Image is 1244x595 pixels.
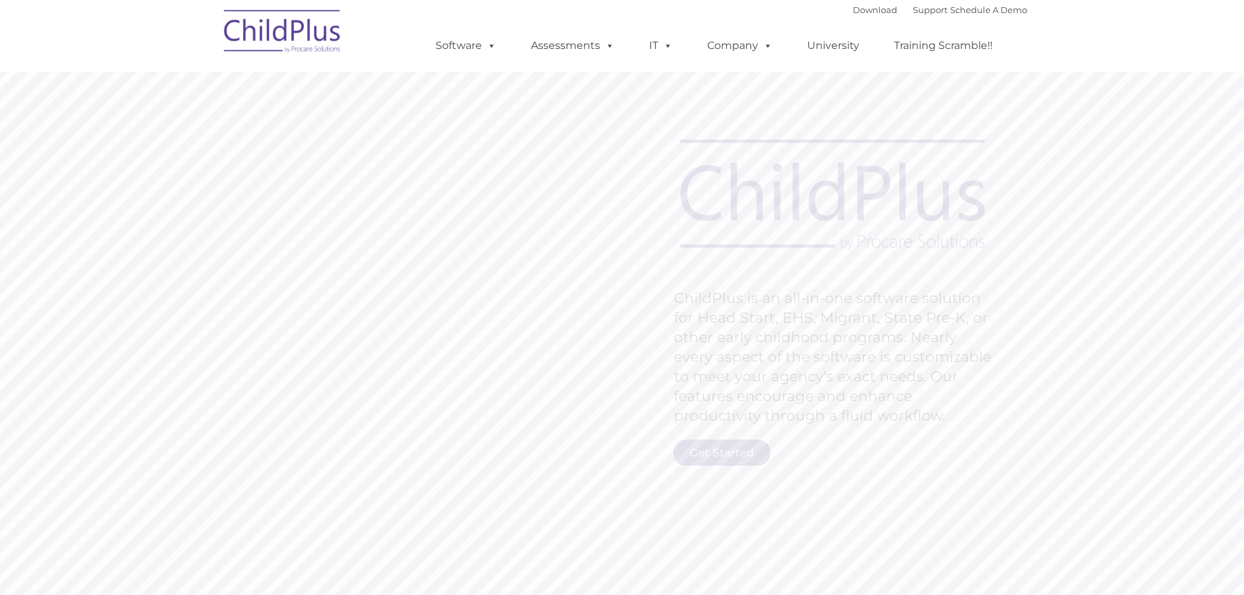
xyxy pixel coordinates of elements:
[853,5,897,15] a: Download
[674,289,998,426] rs-layer: ChildPlus is an all-in-one software solution for Head Start, EHS, Migrant, State Pre-K, or other ...
[694,33,786,59] a: Company
[423,33,509,59] a: Software
[673,440,771,466] a: Get Started
[950,5,1027,15] a: Schedule A Demo
[913,5,948,15] a: Support
[794,33,872,59] a: University
[217,1,348,66] img: ChildPlus by Procare Solutions
[853,5,1027,15] font: |
[881,33,1006,59] a: Training Scramble!!
[636,33,686,59] a: IT
[518,33,628,59] a: Assessments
